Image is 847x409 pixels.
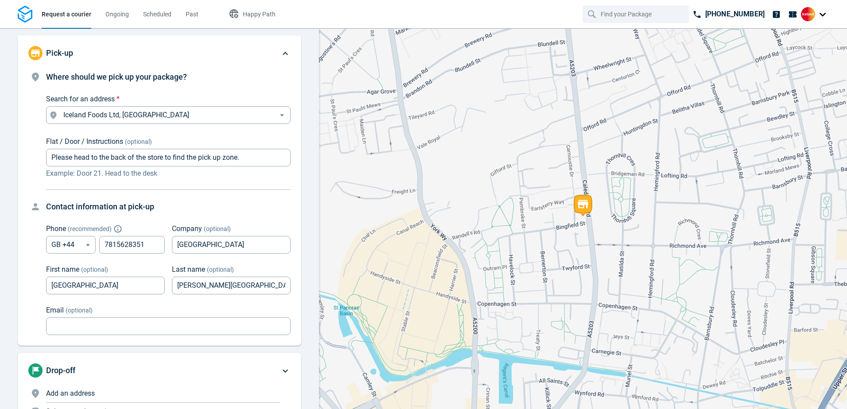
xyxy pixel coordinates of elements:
[207,266,234,273] span: (optional)
[46,224,66,233] span: Phone
[46,306,64,314] span: Email
[18,6,32,23] img: Logo
[601,6,672,23] input: Find your Package
[125,138,152,145] span: (optional)
[46,366,75,375] span: Drop-off
[46,168,291,179] p: Example: Door 21. Head to the desk
[801,7,815,21] img: Client
[276,110,288,121] button: Open
[172,265,205,274] span: Last name
[18,35,301,71] div: Pick-up
[46,265,79,274] span: First name
[243,11,276,18] span: Happy Path
[115,226,120,232] button: Explain "Recommended"
[46,236,96,254] div: GB +44
[68,225,112,232] span: ( recommended )
[204,225,231,232] span: (optional)
[46,137,123,146] span: Flat / Door / Instructions
[42,11,91,18] span: Request a courier
[105,11,129,18] span: Ongoing
[705,9,765,19] p: [PHONE_NUMBER]
[46,72,187,81] span: Where should we pick up your package?
[66,307,93,314] span: (optional)
[186,11,198,18] span: Past
[46,95,115,103] span: Search for an address
[46,389,95,397] span: Add an address
[172,224,202,233] span: Company
[46,48,73,58] span: Pick-up
[143,11,171,18] span: Scheduled
[81,266,108,273] span: (optional)
[18,71,301,346] div: Pick-up
[689,5,768,23] a: [PHONE_NUMBER]
[46,201,291,213] h4: Contact information at pick-up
